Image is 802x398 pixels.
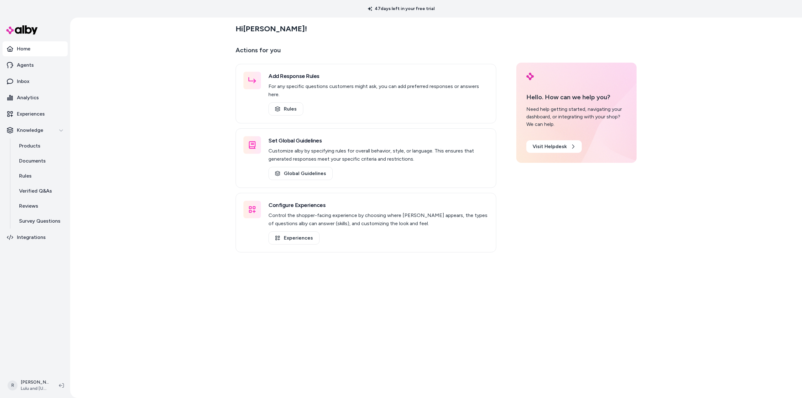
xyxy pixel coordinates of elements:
h3: Set Global Guidelines [268,136,488,145]
a: Experiences [3,106,68,121]
span: R [8,380,18,390]
a: Experiences [268,231,320,245]
a: Agents [3,58,68,73]
p: Integrations [17,234,46,241]
p: Rules [19,172,32,180]
button: R[PERSON_NAME]Lulu and [US_STATE] [4,375,54,395]
a: Inbox [3,74,68,89]
a: Survey Questions [13,214,68,229]
p: Home [17,45,30,53]
img: alby Logo [6,25,38,34]
a: Rules [13,168,68,183]
a: Rules [268,102,303,116]
p: Products [19,142,40,150]
a: Home [3,41,68,56]
p: Inbox [17,78,29,85]
p: [PERSON_NAME] [21,379,49,385]
span: Lulu and [US_STATE] [21,385,49,392]
h2: Hi [PERSON_NAME] ! [236,24,307,34]
p: Knowledge [17,127,43,134]
p: For any specific questions customers might ask, you can add preferred responses or answers here. [268,82,488,99]
a: Products [13,138,68,153]
a: Documents [13,153,68,168]
p: Documents [19,157,46,165]
p: Actions for you [236,45,496,60]
button: Knowledge [3,123,68,138]
p: Survey Questions [19,217,60,225]
p: Customize alby by specifying rules for overall behavior, style, or language. This ensures that ge... [268,147,488,163]
div: Need help getting started, navigating your dashboard, or integrating with your shop? We can help. [526,106,627,128]
a: Global Guidelines [268,167,333,180]
h3: Add Response Rules [268,72,488,80]
a: Visit Helpdesk [526,140,582,153]
a: Verified Q&As [13,183,68,199]
a: Analytics [3,90,68,105]
p: Analytics [17,94,39,101]
img: alby Logo [526,73,534,80]
p: Verified Q&As [19,187,52,195]
p: Experiences [17,110,45,118]
p: Reviews [19,202,38,210]
p: Control the shopper-facing experience by choosing where [PERSON_NAME] appears, the types of quest... [268,211,488,228]
h3: Configure Experiences [268,201,488,209]
a: Reviews [13,199,68,214]
a: Integrations [3,230,68,245]
p: Hello. How can we help you? [526,92,627,102]
p: Agents [17,61,34,69]
p: 47 days left in your free trial [364,6,438,12]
